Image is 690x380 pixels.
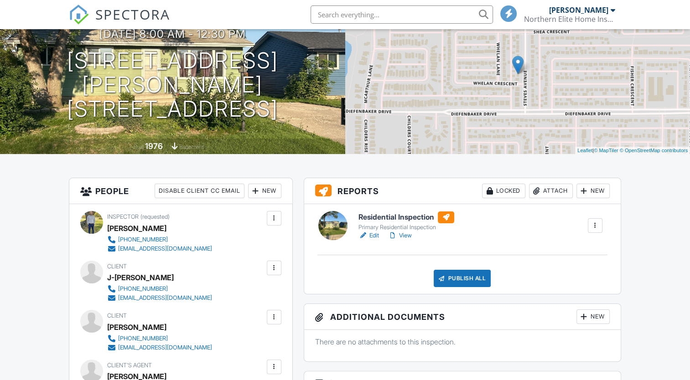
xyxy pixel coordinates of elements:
[549,5,608,15] div: [PERSON_NAME]
[69,5,89,25] img: The Best Home Inspection Software - Spectora
[107,221,166,235] div: [PERSON_NAME]
[107,213,139,220] span: Inspector
[107,263,127,270] span: Client
[107,362,152,369] span: Client's Agent
[248,184,281,198] div: New
[575,147,690,154] div: |
[576,184,610,198] div: New
[107,271,174,284] div: J-[PERSON_NAME]
[107,320,166,334] div: [PERSON_NAME]
[358,231,379,240] a: Edit
[107,334,212,343] a: [PHONE_NUMBER]
[140,213,170,220] span: (requested)
[155,184,244,198] div: Disable Client CC Email
[118,294,212,302] div: [EMAIL_ADDRESS][DOMAIN_NAME]
[358,211,454,231] a: Residential Inspection Primary Residential Inspection
[434,270,491,287] div: Publish All
[304,178,621,204] h3: Reports
[134,144,144,150] span: Built
[358,224,454,231] div: Primary Residential Inspection
[95,5,170,24] span: SPECTORA
[118,335,168,342] div: [PHONE_NUMBER]
[388,231,412,240] a: View
[577,148,592,153] a: Leaflet
[118,245,212,252] div: [EMAIL_ADDRESS][DOMAIN_NAME]
[311,5,493,24] input: Search everything...
[107,244,212,253] a: [EMAIL_ADDRESS][DOMAIN_NAME]
[107,343,212,352] a: [EMAIL_ADDRESS][DOMAIN_NAME]
[620,148,688,153] a: © OpenStreetMap contributors
[15,49,331,121] h1: [STREET_ADDRESS][PERSON_NAME] [STREET_ADDRESS]
[315,337,610,347] p: There are no attachments to this inspection.
[69,12,170,31] a: SPECTORA
[482,184,525,198] div: Locked
[304,304,621,330] h3: Additional Documents
[594,148,618,153] a: © MapTiler
[145,141,163,151] div: 1976
[179,144,204,150] span: basement
[118,285,168,293] div: [PHONE_NUMBER]
[524,15,615,24] div: Northern Elite Home Inspection Ltd.
[107,235,212,244] a: [PHONE_NUMBER]
[118,344,212,351] div: [EMAIL_ADDRESS][DOMAIN_NAME]
[107,293,212,303] a: [EMAIL_ADDRESS][DOMAIN_NAME]
[107,284,212,293] a: [PHONE_NUMBER]
[118,236,168,243] div: [PHONE_NUMBER]
[107,312,127,319] span: Client
[576,309,610,324] div: New
[358,211,454,223] h6: Residential Inspection
[99,28,246,40] h3: [DATE] 8:00 am - 12:30 pm
[529,184,573,198] div: Attach
[69,178,292,204] h3: People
